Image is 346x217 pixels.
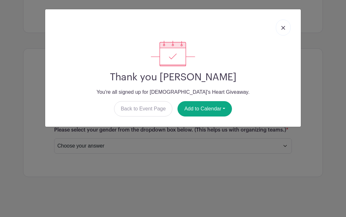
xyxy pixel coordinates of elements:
button: Add to Calendar [177,101,232,117]
h2: Thank you [PERSON_NAME] [50,71,296,83]
p: You're all signed up for [DEMOGRAPHIC_DATA]'s Heart Giveaway. [50,88,296,96]
img: close_button-5f87c8562297e5c2d7936805f587ecaba9071eb48480494691a3f1689db116b3.svg [281,26,285,30]
img: signup_complete-c468d5dda3e2740ee63a24cb0ba0d3ce5d8a4ecd24259e683200fb1569d990c8.svg [151,41,195,66]
a: Back to Event Page [114,101,173,117]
